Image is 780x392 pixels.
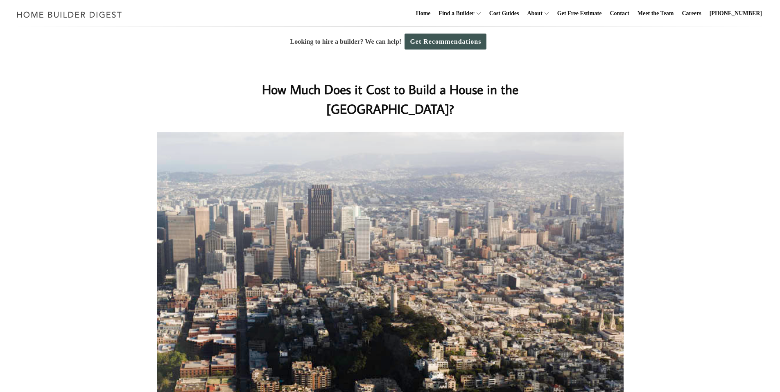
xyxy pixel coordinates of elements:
[413,0,434,27] a: Home
[486,0,522,27] a: Cost Guides
[634,0,677,27] a: Meet the Team
[524,0,542,27] a: About
[13,7,126,23] img: Home Builder Digest
[606,0,632,27] a: Contact
[405,34,486,50] a: Get Recommendations
[706,0,765,27] a: [PHONE_NUMBER]
[679,0,705,27] a: Careers
[436,0,475,27] a: Find a Builder
[227,79,554,119] h1: How Much Does it Cost to Build a House in the [GEOGRAPHIC_DATA]?
[554,0,605,27] a: Get Free Estimate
